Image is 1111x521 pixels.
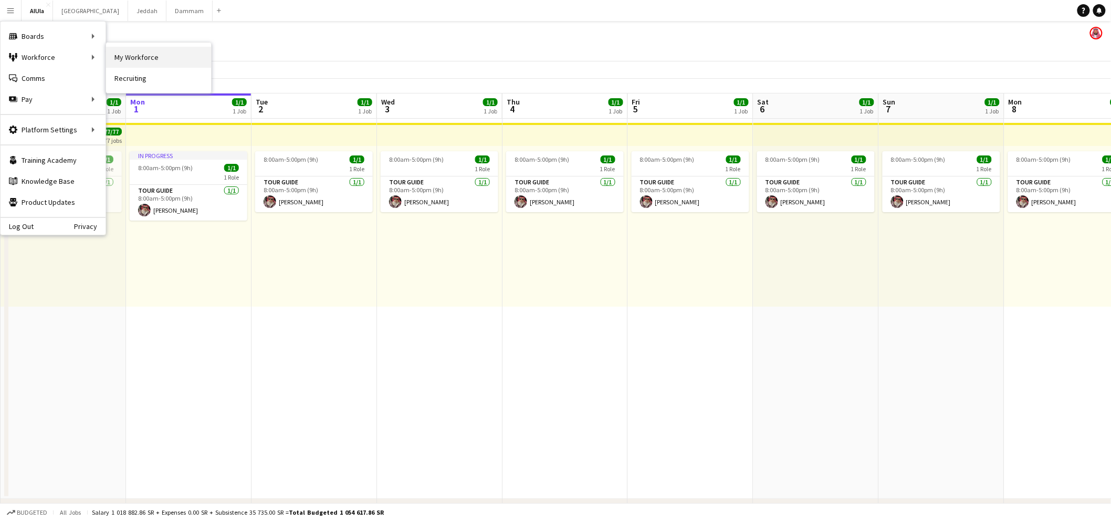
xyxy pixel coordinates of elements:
[254,103,268,115] span: 2
[256,97,268,107] span: Tue
[1,47,106,68] div: Workforce
[640,155,695,163] span: 8:00am-5:00pm (9h)
[99,155,113,163] span: 1/1
[17,502,89,513] div: [PERSON_NAME]
[358,107,372,115] div: 1 Job
[1,171,106,192] a: Knowledge Base
[985,98,1000,106] span: 1/1
[381,151,498,212] app-job-card: 8:00am-5:00pm (9h)1/11 RoleTour Guide1/18:00am-5:00pm (9h)[PERSON_NAME]
[1,150,106,171] a: Training Academy
[58,508,83,516] span: All jobs
[104,136,122,144] div: 77 jobs
[507,97,520,107] span: Thu
[130,151,247,160] div: In progress
[977,165,992,173] span: 1 Role
[224,164,239,172] span: 1/1
[631,103,641,115] span: 5
[632,176,749,212] app-card-role: Tour Guide1/18:00am-5:00pm (9h)[PERSON_NAME]
[380,103,395,115] span: 3
[882,103,896,115] span: 7
[130,185,247,221] app-card-role: Tour Guide1/18:00am-5:00pm (9h)[PERSON_NAME]
[1,89,106,110] div: Pay
[1,119,106,140] div: Platform Settings
[381,176,498,212] app-card-role: Tour Guide1/18:00am-5:00pm (9h)[PERSON_NAME]
[757,151,875,212] app-job-card: 8:00am-5:00pm (9h)1/11 RoleTour Guide1/18:00am-5:00pm (9h)[PERSON_NAME]
[233,107,246,115] div: 1 Job
[632,151,749,212] app-job-card: 8:00am-5:00pm (9h)1/11 RoleTour Guide1/18:00am-5:00pm (9h)[PERSON_NAME]
[106,47,211,68] a: My Workforce
[255,151,373,212] app-job-card: 8:00am-5:00pm (9h)1/11 RoleTour Guide1/18:00am-5:00pm (9h)[PERSON_NAME]
[851,165,866,173] span: 1 Role
[138,164,193,172] span: 8:00am-5:00pm (9h)
[600,165,615,173] span: 1 Role
[74,222,106,231] a: Privacy
[632,97,641,107] span: Fri
[101,128,122,136] span: 77/77
[883,151,1000,212] app-job-card: 8:00am-5:00pm (9h)1/11 RoleTour Guide1/18:00am-5:00pm (9h)[PERSON_NAME]
[1,68,106,89] a: Comms
[92,508,384,516] div: Salary 1 018 882.86 SR + Expenses 0.00 SR + Subsistence 35 735.00 SR =
[1,222,34,231] a: Log Out
[255,176,373,212] app-card-role: Tour Guide1/18:00am-5:00pm (9h)[PERSON_NAME]
[289,508,384,516] span: Total Budgeted 1 054 617.86 SR
[735,107,748,115] div: 1 Job
[17,509,47,516] span: Budgeted
[130,151,247,221] app-job-card: In progress8:00am-5:00pm (9h)1/11 RoleTour Guide1/18:00am-5:00pm (9h)[PERSON_NAME]
[883,97,896,107] span: Sun
[860,107,874,115] div: 1 Job
[756,103,769,115] span: 6
[1009,97,1022,107] span: Mon
[977,155,992,163] span: 1/1
[358,98,372,106] span: 1/1
[475,155,490,163] span: 1/1
[1016,155,1071,163] span: 8:00am-5:00pm (9h)
[475,165,490,173] span: 1 Role
[758,97,769,107] span: Sat
[609,107,623,115] div: 1 Job
[22,1,53,21] button: AlUla
[734,98,749,106] span: 1/1
[726,155,741,163] span: 1/1
[350,155,364,163] span: 1/1
[129,103,145,115] span: 1
[232,98,247,106] span: 1/1
[128,1,166,21] button: Jeddah
[224,173,239,181] span: 1 Role
[389,155,444,163] span: 8:00am-5:00pm (9h)
[726,165,741,173] span: 1 Role
[264,155,318,163] span: 8:00am-5:00pm (9h)
[883,176,1000,212] app-card-role: Tour Guide1/18:00am-5:00pm (9h)[PERSON_NAME]
[766,155,820,163] span: 8:00am-5:00pm (9h)
[860,98,874,106] span: 1/1
[1,192,106,213] a: Product Updates
[506,176,624,212] app-card-role: Tour Guide1/18:00am-5:00pm (9h)[PERSON_NAME]
[601,155,615,163] span: 1/1
[506,151,624,212] app-job-card: 8:00am-5:00pm (9h)1/11 RoleTour Guide1/18:00am-5:00pm (9h)[PERSON_NAME]
[484,107,497,115] div: 1 Job
[166,1,213,21] button: Dammam
[107,98,121,106] span: 1/1
[1007,103,1022,115] span: 8
[609,98,623,106] span: 1/1
[53,1,128,21] button: [GEOGRAPHIC_DATA]
[1,26,106,47] div: Boards
[757,176,875,212] app-card-role: Tour Guide1/18:00am-5:00pm (9h)[PERSON_NAME]
[891,155,946,163] span: 8:00am-5:00pm (9h)
[381,97,395,107] span: Wed
[1090,27,1103,39] app-user-avatar: Mohammed Almohaser
[5,507,49,518] button: Budgeted
[130,97,145,107] span: Mon
[107,107,121,115] div: 1 Job
[515,155,569,163] span: 8:00am-5:00pm (9h)
[349,165,364,173] span: 1 Role
[505,103,520,115] span: 4
[483,98,498,106] span: 1/1
[852,155,866,163] span: 1/1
